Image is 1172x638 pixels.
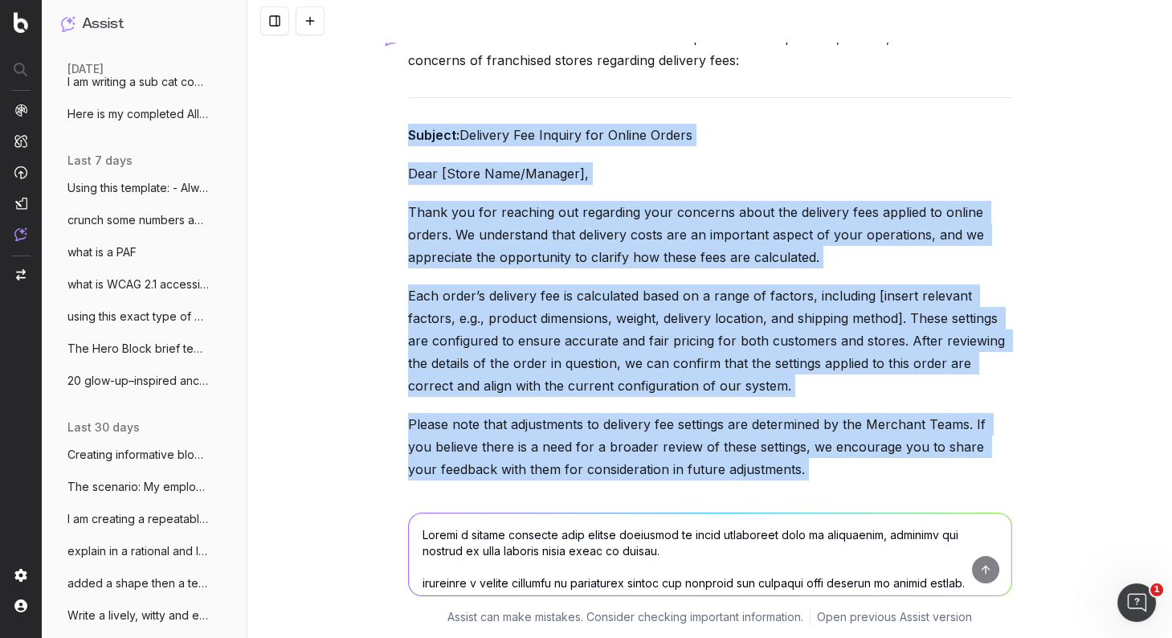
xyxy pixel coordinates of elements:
[67,180,209,196] span: Using this template: - Always use simple
[55,272,235,297] button: what is WCAG 2.1 accessibility requireme
[1150,583,1163,596] span: 1
[55,474,235,500] button: The scenario: My employee is on to a sec
[67,74,209,90] span: I am writing a sub cat content creation
[408,27,1012,72] p: Here’s a formalized and structured canned response that is diplomatic, factual, and addresses the...
[55,239,235,265] button: what is a PAF
[55,368,235,394] button: 20 glow-up–inspired anchor text lines fo
[55,538,235,564] button: explain in a rational and logical manner
[67,447,209,463] span: Creating informative block (of this leng
[14,599,27,612] img: My account
[67,153,133,169] span: last 7 days
[408,284,1012,397] p: Each order’s delivery fee is calculated based on a range of factors, including [insert relevant f...
[55,101,235,127] button: Here is my completed All BBQs content pa
[408,413,1012,481] p: Please note that adjustments to delivery fee settings are determined by the Merchant Teams. If yo...
[55,603,235,628] button: Write a lively, witty and engaging meta
[67,341,209,357] span: The Hero Block brief template Engaging
[14,104,27,117] img: Analytics
[67,511,209,527] span: I am creating a repeatable prompt to gen
[14,227,27,241] img: Assist
[55,506,235,532] button: I am creating a repeatable prompt to gen
[14,12,28,33] img: Botify logo
[55,69,235,95] button: I am writing a sub cat content creation
[67,419,140,436] span: last 30 days
[82,13,124,35] h1: Assist
[14,134,27,148] img: Intelligence
[408,127,459,143] strong: Subject:
[16,269,26,280] img: Switch project
[55,442,235,468] button: Creating informative block (of this leng
[67,479,209,495] span: The scenario: My employee is on to a sec
[61,16,76,31] img: Assist
[817,609,972,625] a: Open previous Assist version
[67,61,104,77] span: [DATE]
[67,309,209,325] span: using this exact type of content templat
[67,373,209,389] span: 20 glow-up–inspired anchor text lines fo
[1117,583,1156,622] iframe: Intercom live chat
[67,244,137,260] span: what is a PAF
[14,569,27,582] img: Setting
[67,212,209,228] span: crunch some numbers and gather data to g
[67,543,209,559] span: explain in a rational and logical manner
[55,207,235,233] button: crunch some numbers and gather data to g
[14,197,27,210] img: Studio
[447,609,803,625] p: Assist can make mistakes. Consider checking important information.
[67,106,209,122] span: Here is my completed All BBQs content pa
[55,571,235,596] button: added a shape then a text box within on
[67,276,209,292] span: what is WCAG 2.1 accessibility requireme
[408,162,1012,185] p: Dear [Store Name/Manager],
[61,13,228,35] button: Assist
[55,336,235,362] button: The Hero Block brief template Engaging
[55,304,235,329] button: using this exact type of content templat
[55,175,235,201] button: Using this template: - Always use simple
[67,607,209,624] span: Write a lively, witty and engaging meta
[14,166,27,179] img: Activation
[408,201,1012,268] p: Thank you for reaching out regarding your concerns about the delivery fees applied to online orde...
[408,124,1012,146] p: Delivery Fee Inquiry for Online Orders
[67,575,209,591] span: added a shape then a text box within on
